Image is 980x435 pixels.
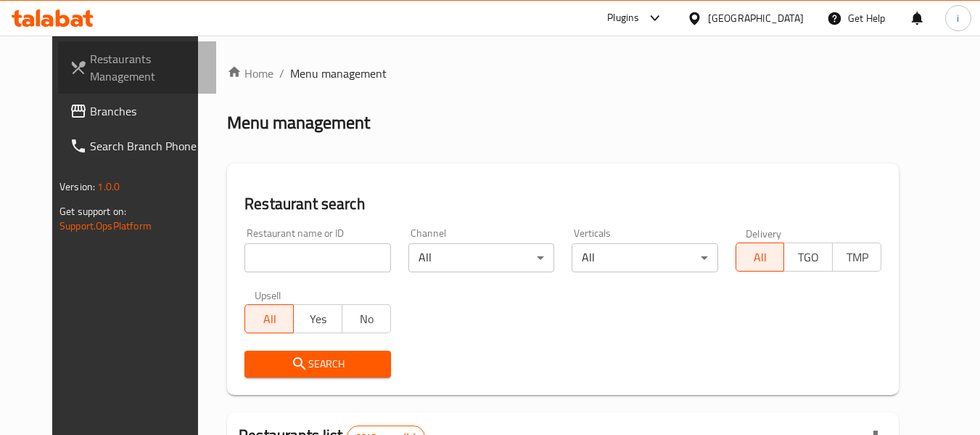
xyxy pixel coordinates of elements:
[708,10,804,26] div: [GEOGRAPHIC_DATA]
[244,193,881,215] h2: Restaurant search
[244,243,390,272] input: Search for restaurant name or ID..
[244,351,390,378] button: Search
[59,177,95,196] span: Version:
[251,309,288,330] span: All
[783,243,833,272] button: TGO
[90,102,205,120] span: Branches
[300,309,337,330] span: Yes
[58,41,216,94] a: Restaurants Management
[607,9,639,27] div: Plugins
[59,216,152,235] a: Support.OpsPlatform
[790,247,827,268] span: TGO
[58,94,216,129] a: Branches
[244,304,294,333] button: All
[290,65,387,82] span: Menu management
[408,243,554,272] div: All
[957,10,959,26] span: i
[90,137,205,155] span: Search Branch Phone
[348,309,385,330] span: No
[746,228,782,238] label: Delivery
[832,243,881,272] button: TMP
[572,243,717,272] div: All
[839,247,876,268] span: TMP
[342,304,391,333] button: No
[279,65,284,82] li: /
[59,202,126,221] span: Get support on:
[227,111,370,134] h2: Menu management
[227,65,899,82] nav: breadcrumb
[90,50,205,85] span: Restaurants Management
[742,247,779,268] span: All
[736,243,785,272] button: All
[256,355,379,373] span: Search
[255,290,281,300] label: Upsell
[58,129,216,163] a: Search Branch Phone
[227,65,273,82] a: Home
[293,304,342,333] button: Yes
[97,177,120,196] span: 1.0.0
